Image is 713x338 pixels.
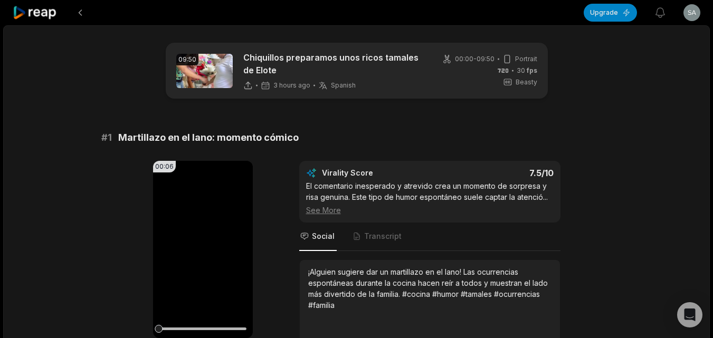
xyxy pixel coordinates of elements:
[677,302,702,327] div: Open Intercom Messenger
[517,66,537,75] span: 30
[299,223,560,251] nav: Tabs
[176,54,198,65] div: 09:50
[527,66,537,74] span: fps
[331,81,356,90] span: Spanish
[515,54,537,64] span: Portrait
[312,231,335,242] span: Social
[273,81,310,90] span: 3 hours ago
[101,130,112,145] span: # 1
[306,180,554,216] div: El comentario inesperado y atrevido crea un momento de sorpresa y risa genuina. Este tipo de humo...
[455,54,495,64] span: 00:00 - 09:50
[584,4,637,22] button: Upgrade
[306,205,554,216] div: See More
[516,78,537,87] span: Beasty
[364,231,402,242] span: Transcript
[440,168,554,178] div: 7.5 /10
[322,168,435,178] div: Virality Score
[118,130,299,145] span: Martillazo en el lano: momento cómico
[308,266,552,311] div: ¡Alguien sugiere dar un martillazo en el lano! Las ocurrencias espontáneas durante la cocina hace...
[153,161,253,338] video: Your browser does not support mp4 format.
[243,51,425,76] p: Chiquillos preparamos unos ricos tamales de Elote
